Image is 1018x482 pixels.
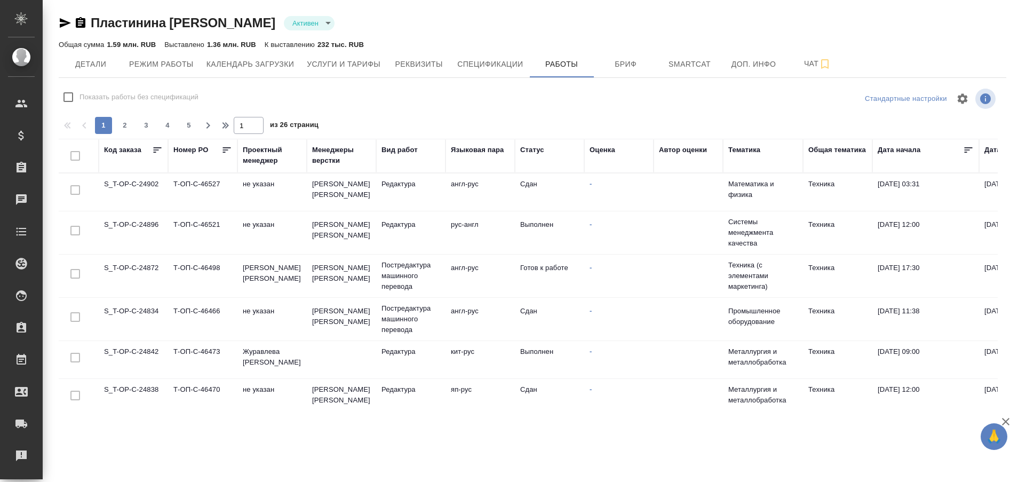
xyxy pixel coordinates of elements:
[237,341,307,378] td: Журавлева [PERSON_NAME]
[180,117,197,134] button: 5
[590,220,592,228] a: -
[659,145,707,155] div: Автор оценки
[307,173,376,211] td: [PERSON_NAME] [PERSON_NAME]
[728,217,798,249] p: Системы менеджмента качества
[878,145,920,155] div: Дата начала
[59,41,107,49] p: Общая сумма
[803,173,872,211] td: Техника
[99,257,168,295] td: S_T-OP-C-24872
[451,145,504,155] div: Языковая пара
[515,301,584,338] td: Сдан
[981,423,1007,450] button: 🙏
[803,301,872,338] td: Техника
[207,41,256,49] p: 1.36 млн. RUB
[381,219,440,230] p: Редактура
[307,214,376,251] td: [PERSON_NAME] [PERSON_NAME]
[590,145,615,155] div: Оценка
[872,301,979,338] td: [DATE] 11:38
[728,384,798,406] p: Металлургия и металлобработка
[803,257,872,295] td: Техника
[65,58,116,71] span: Детали
[728,346,798,368] p: Металлургия и металлобработка
[138,120,155,131] span: 3
[515,341,584,378] td: Выполнен
[381,179,440,189] p: Редактура
[237,173,307,211] td: не указан
[446,341,515,378] td: кит-рус
[99,341,168,378] td: S_T-OP-C-24842
[975,89,998,109] span: Посмотреть информацию
[728,179,798,200] p: Математика и физика
[107,41,156,49] p: 1.59 млн. RUB
[99,173,168,211] td: S_T-OP-C-24902
[728,58,780,71] span: Доп. инфо
[872,341,979,378] td: [DATE] 09:00
[168,257,237,295] td: Т-ОП-С-46498
[99,379,168,416] td: S_T-OP-C-24838
[168,301,237,338] td: Т-ОП-С-46466
[381,145,418,155] div: Вид работ
[317,41,364,49] p: 232 тыс. RUB
[590,180,592,188] a: -
[159,120,176,131] span: 4
[381,384,440,395] p: Редактура
[446,301,515,338] td: англ-рус
[872,257,979,295] td: [DATE] 17:30
[536,58,587,71] span: Работы
[243,145,301,166] div: Проектный менеджер
[818,58,831,70] svg: Подписаться
[792,57,844,70] span: Чат
[289,19,322,28] button: Активен
[159,117,176,134] button: 4
[206,58,295,71] span: Календарь загрузки
[950,86,975,112] span: Настроить таблицу
[515,379,584,416] td: Сдан
[872,214,979,251] td: [DATE] 12:00
[872,379,979,416] td: [DATE] 12:00
[168,341,237,378] td: Т-ОП-С-46473
[307,257,376,295] td: [PERSON_NAME] [PERSON_NAME]
[307,379,376,416] td: [PERSON_NAME] [PERSON_NAME]
[393,58,444,71] span: Реквизиты
[803,379,872,416] td: Техника
[590,347,592,355] a: -
[985,425,1003,448] span: 🙏
[381,260,440,292] p: Постредактура машинного перевода
[307,58,380,71] span: Услуги и тарифы
[79,92,198,102] span: Показать работы без спецификаций
[307,301,376,338] td: [PERSON_NAME] [PERSON_NAME]
[515,257,584,295] td: Готов к работе
[803,341,872,378] td: Техника
[381,303,440,335] p: Постредактура машинного перевода
[284,16,335,30] div: Активен
[590,307,592,315] a: -
[446,214,515,251] td: рус-англ
[99,214,168,251] td: S_T-OP-C-24896
[99,301,168,338] td: S_T-OP-C-24834
[91,15,275,30] a: Пластинина [PERSON_NAME]
[237,214,307,251] td: не указан
[74,17,87,29] button: Скопировать ссылку
[520,145,544,155] div: Статус
[515,214,584,251] td: Выполнен
[138,117,155,134] button: 3
[728,145,760,155] div: Тематика
[664,58,715,71] span: Smartcat
[104,145,141,155] div: Код заказа
[446,257,515,295] td: англ-рус
[180,120,197,131] span: 5
[446,173,515,211] td: англ-рус
[168,379,237,416] td: Т-ОП-С-46470
[168,173,237,211] td: Т-ОП-С-46527
[265,41,317,49] p: К выставлению
[237,257,307,295] td: [PERSON_NAME] [PERSON_NAME]
[803,214,872,251] td: Техника
[270,118,319,134] span: из 26 страниц
[600,58,651,71] span: Бриф
[312,145,371,166] div: Менеджеры верстки
[457,58,523,71] span: Спецификации
[116,120,133,131] span: 2
[168,214,237,251] td: Т-ОП-С-46521
[808,145,866,155] div: Общая тематика
[590,385,592,393] a: -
